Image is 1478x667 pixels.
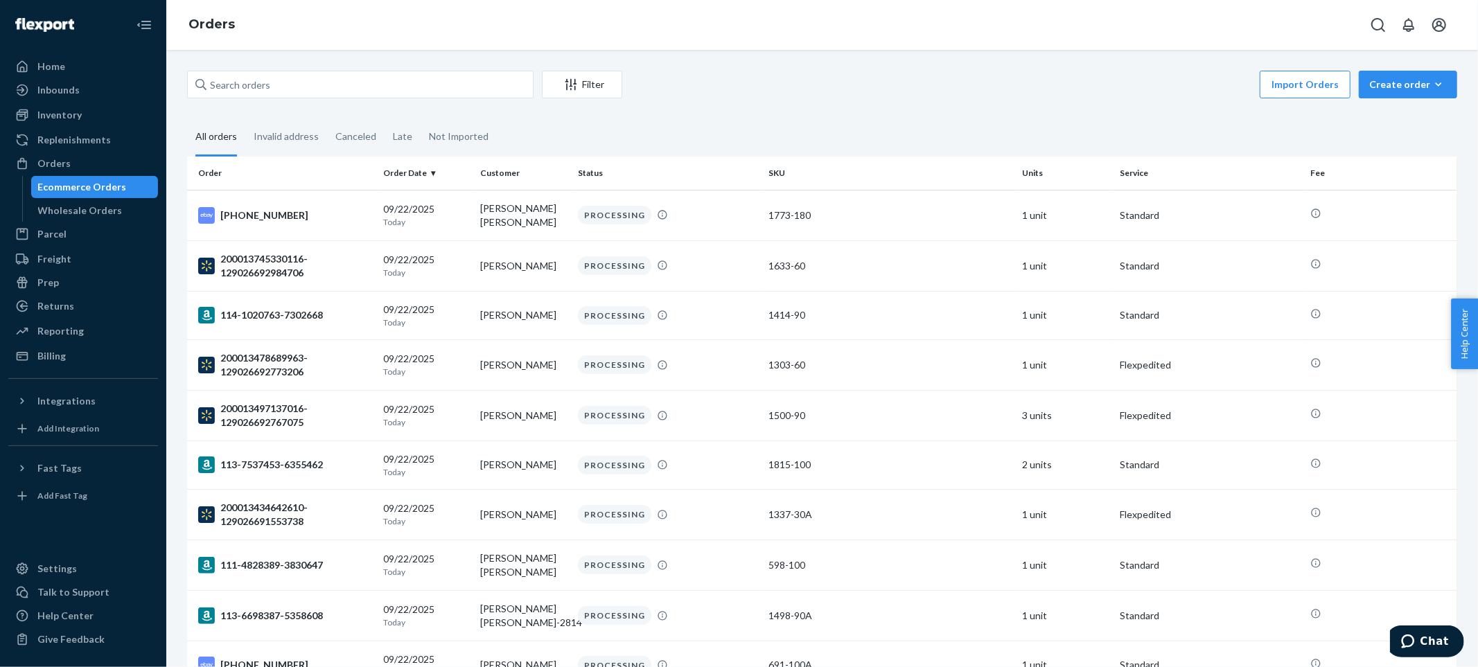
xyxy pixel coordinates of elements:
div: 114-1020763-7302668 [198,307,372,323]
p: Today [383,566,470,578]
div: Integrations [37,394,96,408]
div: Create order [1369,78,1447,91]
div: 1633-60 [768,259,1012,273]
div: Prep [37,276,59,290]
div: Filter [543,78,622,91]
div: 1414-90 [768,308,1012,322]
div: 1498-90A [768,609,1012,623]
th: Status [572,157,763,190]
p: Standard [1120,458,1299,472]
td: 1 unit [1017,240,1115,291]
div: Inbounds [37,83,80,97]
div: Freight [37,252,71,266]
td: [PERSON_NAME] [475,339,572,390]
p: Today [383,466,470,478]
div: 111-4828389-3830647 [198,557,372,573]
p: Flexpedited [1120,358,1299,372]
div: Fast Tags [37,461,82,475]
div: 09/22/2025 [383,253,470,278]
button: Open notifications [1395,11,1423,39]
a: Replenishments [8,129,158,151]
div: Invalid address [254,118,319,154]
td: 1 unit [1017,489,1115,540]
div: PROCESSING [578,505,651,524]
p: Today [383,317,470,328]
button: Talk to Support [8,581,158,603]
ol: breadcrumbs [177,5,246,45]
button: Open account menu [1425,11,1453,39]
button: Open Search Box [1364,11,1392,39]
div: 09/22/2025 [383,501,470,527]
div: 09/22/2025 [383,552,470,578]
div: Late [393,118,412,154]
div: Parcel [37,227,67,241]
div: 1500-90 [768,409,1012,423]
p: Today [383,366,470,377]
div: Give Feedback [37,632,105,646]
div: Billing [37,349,66,363]
a: Prep [8,272,158,294]
a: Parcel [8,223,158,245]
button: Close Navigation [130,11,158,39]
a: Reporting [8,320,158,342]
div: PROCESSING [578,256,651,275]
td: [PERSON_NAME] [475,390,572,441]
p: Today [383,616,470,628]
td: 2 units [1017,441,1115,489]
div: 598-100 [768,558,1012,572]
div: 09/22/2025 [383,352,470,377]
p: Standard [1120,208,1299,222]
th: Units [1017,157,1115,190]
div: PROCESSING [578,355,651,374]
button: Help Center [1451,299,1478,369]
div: PROCESSING [578,555,651,574]
img: Flexport logo [15,18,74,32]
td: [PERSON_NAME] [PERSON_NAME] [475,190,572,240]
a: Orders [8,152,158,175]
div: Orders [37,157,71,170]
p: Standard [1120,609,1299,623]
p: Today [383,416,470,428]
div: All orders [195,118,237,157]
div: 09/22/2025 [383,303,470,328]
div: Ecommerce Orders [38,180,127,194]
a: Billing [8,345,158,367]
th: Order [187,157,378,190]
p: Flexpedited [1120,508,1299,522]
button: Filter [542,71,622,98]
div: Customer [480,167,567,179]
div: Canceled [335,118,376,154]
p: Standard [1120,308,1299,322]
div: Talk to Support [37,585,109,599]
div: Home [37,60,65,73]
div: Settings [37,562,77,576]
div: 113-7537453-6355462 [198,456,372,473]
div: 09/22/2025 [383,452,470,478]
a: Ecommerce Orders [31,176,159,198]
button: Give Feedback [8,628,158,650]
a: Home [8,55,158,78]
th: Order Date [378,157,475,190]
div: Reporting [37,324,84,338]
button: Create order [1359,71,1457,98]
button: Integrations [8,390,158,412]
div: [PHONE_NUMBER] [198,207,372,224]
a: Settings [8,558,158,580]
td: [PERSON_NAME] [475,441,572,489]
div: Wholesale Orders [38,204,123,217]
div: PROCESSING [578,406,651,425]
p: Standard [1120,259,1299,273]
div: PROCESSING [578,206,651,224]
td: [PERSON_NAME] [475,489,572,540]
td: 3 units [1017,390,1115,441]
div: Add Integration [37,423,99,434]
td: 1 unit [1017,190,1115,240]
div: 1773-180 [768,208,1012,222]
p: Today [383,216,470,228]
div: 1337-30A [768,508,1012,522]
th: SKU [763,157,1017,190]
div: Inventory [37,108,82,122]
td: [PERSON_NAME] [475,291,572,339]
